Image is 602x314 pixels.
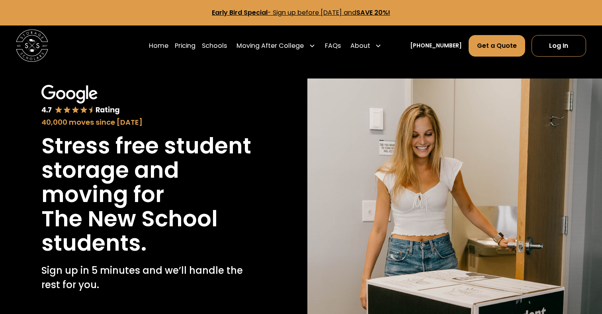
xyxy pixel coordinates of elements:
[41,85,120,115] img: Google 4.7 star rating
[149,35,168,57] a: Home
[347,35,385,57] div: About
[410,41,462,50] a: [PHONE_NUMBER]
[532,35,586,57] a: Log In
[236,41,304,51] div: Moving After College
[469,35,525,57] a: Get a Quote
[41,231,147,255] h1: students.
[41,263,254,292] p: Sign up in 5 minutes and we’ll handle the rest for you.
[350,41,370,51] div: About
[233,35,318,57] div: Moving After College
[41,117,254,128] div: 40,000 moves since [DATE]
[41,207,218,231] h1: The New School
[212,8,268,17] strong: Early Bird Special
[212,8,390,17] a: Early Bird Special- Sign up before [DATE] andSAVE 20%!
[175,35,195,57] a: Pricing
[16,29,48,62] img: Storage Scholars main logo
[325,35,341,57] a: FAQs
[41,134,254,207] h1: Stress free student storage and moving for
[356,8,390,17] strong: SAVE 20%!
[202,35,227,57] a: Schools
